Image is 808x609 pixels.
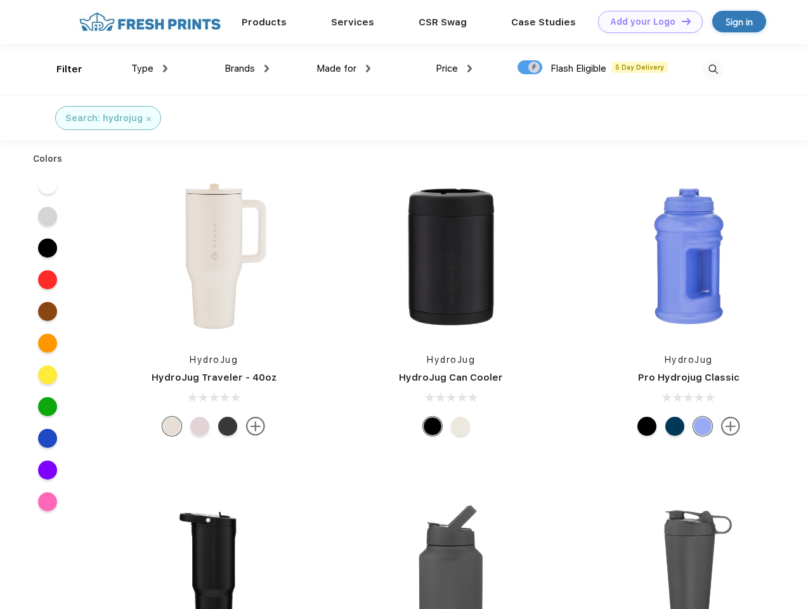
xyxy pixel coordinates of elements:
[665,417,684,436] div: Navy
[637,417,656,436] div: Black
[147,117,151,121] img: filter_cancel.svg
[703,59,724,80] img: desktop_search.svg
[436,63,458,74] span: Price
[721,417,740,436] img: more.svg
[467,65,472,72] img: dropdown.png
[638,372,740,383] a: Pro Hydrojug Classic
[367,172,535,341] img: func=resize&h=266
[712,11,766,32] a: Sign in
[399,372,503,383] a: HydroJug Can Cooler
[190,417,209,436] div: Pink Sand
[242,16,287,28] a: Products
[551,63,606,74] span: Flash Eligible
[423,417,442,436] div: Black
[610,16,675,27] div: Add your Logo
[218,417,237,436] div: Black
[56,62,82,77] div: Filter
[65,112,143,125] div: Search: hydrojug
[264,65,269,72] img: dropdown.png
[604,172,773,341] img: func=resize&h=266
[190,355,238,365] a: HydroJug
[225,63,255,74] span: Brands
[451,417,470,436] div: Cream
[152,372,277,383] a: HydroJug Traveler - 40oz
[682,18,691,25] img: DT
[23,152,72,166] div: Colors
[665,355,713,365] a: HydroJug
[726,15,753,29] div: Sign in
[427,355,475,365] a: HydroJug
[693,417,712,436] div: Hyper Blue
[75,11,225,33] img: fo%20logo%202.webp
[366,65,370,72] img: dropdown.png
[162,417,181,436] div: Cream
[316,63,356,74] span: Made for
[611,62,668,73] span: 5 Day Delivery
[246,417,265,436] img: more.svg
[131,63,153,74] span: Type
[163,65,167,72] img: dropdown.png
[129,172,298,341] img: func=resize&h=266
